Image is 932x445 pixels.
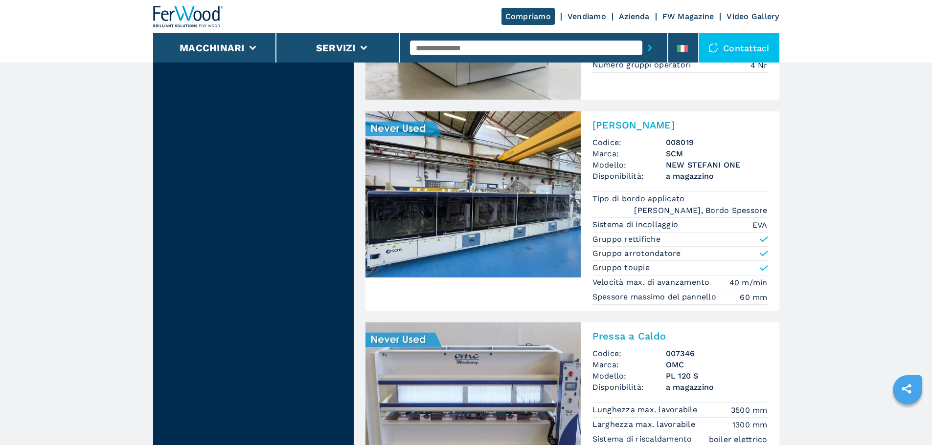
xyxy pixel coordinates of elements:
[666,370,768,381] h3: PL 120 S
[752,219,768,231] em: EVA
[592,137,666,148] span: Codice:
[666,148,768,159] h3: SCM
[501,8,555,25] a: Compriamo
[619,12,650,21] a: Azienda
[592,348,666,359] span: Codice:
[727,12,779,21] a: Video Gallery
[642,37,658,59] button: submit-button
[592,262,650,273] p: Gruppo toupie
[365,111,779,311] a: Bordatrice Singola SCM NEW STEFANI ONE[PERSON_NAME]Codice:008019Marca:SCMModello:NEW STEFANI ONED...
[592,148,666,159] span: Marca:
[592,277,712,288] p: Velocità max. di avanzamento
[592,159,666,170] span: Modello:
[592,193,687,204] p: Tipo di bordo applicato
[729,277,768,288] em: 40 m/min
[592,404,700,415] p: Lunghezza max. lavorabile
[709,434,768,445] em: boiler elettrico
[592,370,666,381] span: Modello:
[666,381,768,393] span: a magazzino
[890,401,925,438] iframe: Chat
[894,377,919,401] a: sharethis
[708,43,718,53] img: Contattaci
[592,170,666,182] span: Disponibilità:
[666,159,768,170] h3: NEW STEFANI ONE
[592,234,660,245] p: Gruppo rettifiche
[180,42,245,54] button: Macchinari
[365,111,581,277] img: Bordatrice Singola SCM NEW STEFANI ONE
[699,33,779,63] div: Contattaci
[592,219,681,230] p: Sistema di incollaggio
[592,60,694,70] p: Numero gruppi operatori
[634,205,767,216] em: [PERSON_NAME], Bordo Spessore
[592,381,666,393] span: Disponibilità:
[666,137,768,148] h3: 008019
[662,12,714,21] a: FW Magazine
[592,434,695,445] p: Sistema di riscaldamento
[592,292,719,302] p: Spessore massimo del pannello
[592,359,666,370] span: Marca:
[732,419,768,430] em: 1300 mm
[731,404,768,416] em: 3500 mm
[592,419,698,430] p: Larghezza max. lavorabile
[592,119,768,131] h3: [PERSON_NAME]
[592,248,681,259] p: Gruppo arrotondatore
[666,359,768,370] h3: OMC
[153,6,224,27] img: Ferwood
[592,330,768,342] h3: Pressa a Caldo
[568,12,606,21] a: Vendiamo
[750,60,768,71] em: 4 Nr
[740,292,767,303] em: 60 mm
[666,348,768,359] h3: 007346
[316,42,356,54] button: Servizi
[666,170,768,182] span: a magazzino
